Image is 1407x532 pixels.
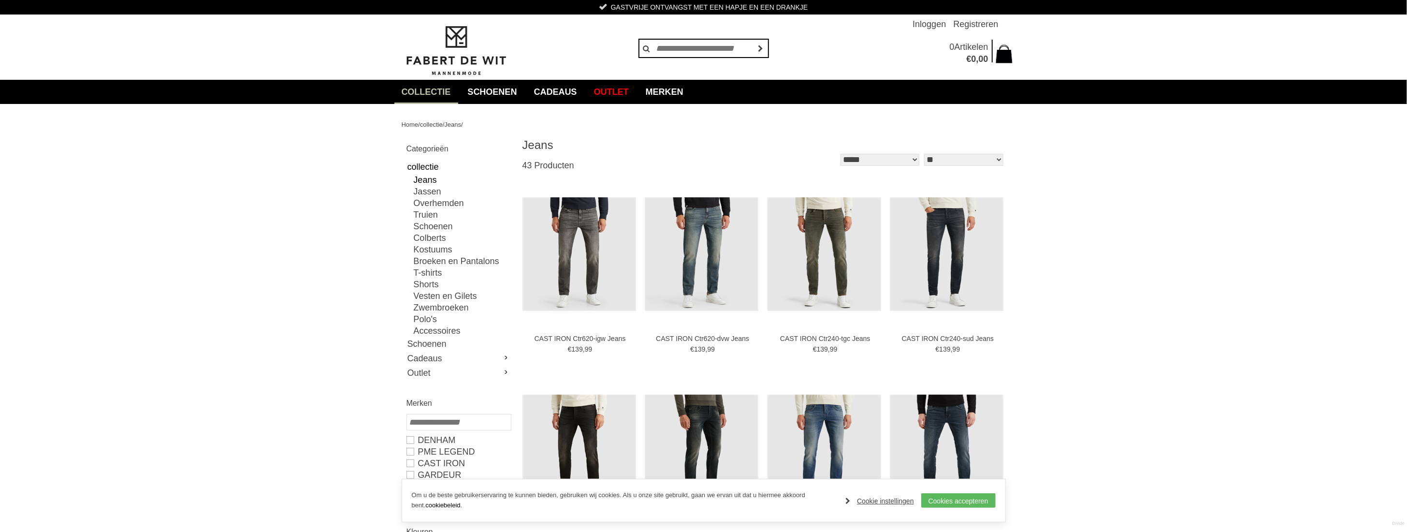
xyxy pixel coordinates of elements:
a: cookiebeleid [425,502,460,509]
a: CAST IRON [406,458,510,469]
a: Cadeaus [527,80,584,104]
a: collectie [394,80,458,104]
span: 139 [694,345,705,353]
a: PME LEGEND [406,446,510,458]
a: GARDEUR [406,469,510,481]
p: Om u de beste gebruikerservaring te kunnen bieden, gebruiken wij cookies. Als u onze site gebruik... [412,490,836,511]
a: CAST IRON Ctr240-sud Jeans [895,334,1001,343]
a: Registreren [953,15,998,34]
span: 43 Producten [522,161,574,170]
a: Home [402,121,419,128]
a: CAST IRON Ctr240-tgc Jeans [772,334,878,343]
span: / [443,121,445,128]
img: CAST IRON Ctr620-igw Jeans [522,197,636,311]
span: € [568,345,572,353]
a: Jeans [414,174,510,186]
span: 99 [707,345,715,353]
a: Schoenen [414,221,510,232]
a: Overhemden [414,197,510,209]
img: PME LEGEND Ptr180-rsd Jeans [890,395,1003,508]
span: / [461,121,463,128]
span: 99 [585,345,593,353]
span: , [828,345,830,353]
h2: Categorieën [406,143,510,155]
img: PME LEGEND Ptr450-btb Jeans [768,395,881,508]
a: Truien [414,209,510,221]
a: Jeans [444,121,461,128]
span: / [418,121,420,128]
a: Colberts [414,232,510,244]
span: , [583,345,585,353]
a: Cookies accepteren [921,493,996,508]
a: Cookie instellingen [845,494,914,508]
a: Kostuums [414,244,510,255]
a: Accessoires [414,325,510,337]
span: , [976,54,978,64]
img: CAST IRON Ctr620-dvw Jeans [645,197,758,311]
a: Zwembroeken [414,302,510,313]
span: € [936,345,940,353]
a: Broeken en Pantalons [414,255,510,267]
span: 139 [817,345,828,353]
a: Outlet [406,366,510,380]
h2: Merken [406,397,510,409]
a: Schoenen [406,337,510,351]
img: PME LEGEND Ptr450-cdd Jeans [645,395,758,508]
h1: Jeans [522,138,764,152]
span: 99 [953,345,960,353]
a: Shorts [414,279,510,290]
span: 0 [971,54,976,64]
a: Merken [638,80,691,104]
a: CAST IRON Ctr620-igw Jeans [527,334,633,343]
a: Schoenen [461,80,524,104]
img: CAST IRON Ctr240-sud Jeans [890,197,1003,311]
span: 139 [939,345,950,353]
a: collectie [406,160,510,174]
a: Vesten en Gilets [414,290,510,302]
span: 139 [571,345,582,353]
span: 00 [978,54,988,64]
a: Outlet [587,80,636,104]
a: Polo's [414,313,510,325]
span: , [951,345,953,353]
span: 99 [830,345,838,353]
span: € [813,345,817,353]
a: CAST IRON Ctr620-dvw Jeans [650,334,756,343]
span: Artikelen [954,42,988,52]
img: Fabert de Wit [402,25,510,77]
a: Divide [1392,517,1405,530]
img: CAST IRON Ctr240-ncb Jeans [522,395,636,508]
span: € [690,345,694,353]
a: Jassen [414,186,510,197]
a: collectie [420,121,443,128]
a: Inloggen [913,15,946,34]
a: Cadeaus [406,351,510,366]
a: DENHAM [406,434,510,446]
span: € [966,54,971,64]
span: , [705,345,707,353]
img: CAST IRON Ctr240-tgc Jeans [768,197,881,311]
a: T-shirts [414,267,510,279]
span: 0 [949,42,954,52]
